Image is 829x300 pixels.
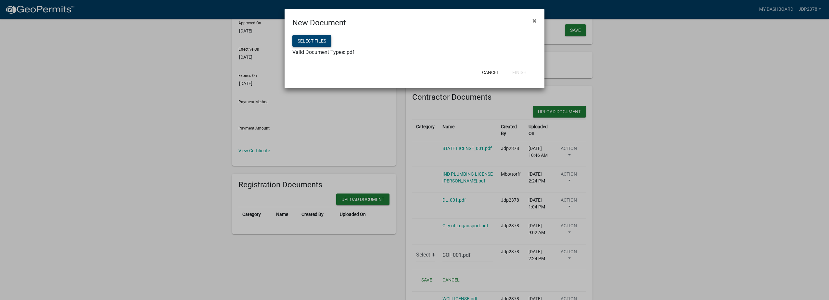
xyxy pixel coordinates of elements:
[507,67,532,78] button: Finish
[292,35,331,47] button: Select files
[292,49,354,55] span: Valid Document Types: pdf
[477,67,504,78] button: Cancel
[292,17,346,29] h4: New Document
[532,16,537,25] span: ×
[527,12,542,30] button: Close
